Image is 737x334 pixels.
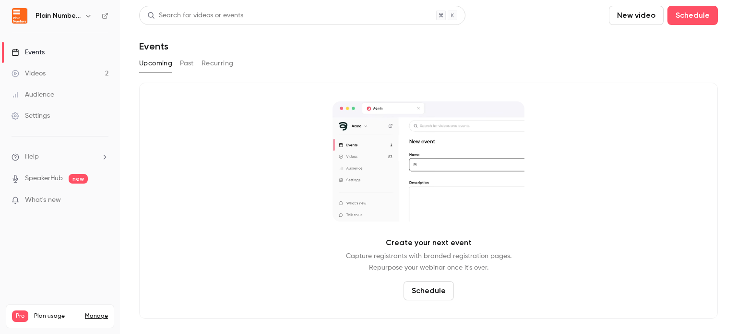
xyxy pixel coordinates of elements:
[667,6,718,25] button: Schedule
[34,312,79,320] span: Plan usage
[202,56,234,71] button: Recurring
[12,8,27,24] img: Plain Numbers
[147,11,243,21] div: Search for videos or events
[12,111,50,121] div: Settings
[97,196,108,205] iframe: Noticeable Trigger
[346,250,511,273] p: Capture registrants with branded registration pages. Repurpose your webinar once it's over.
[25,195,61,205] span: What's new
[69,174,88,184] span: new
[36,11,81,21] h6: Plain Numbers
[404,281,454,300] button: Schedule
[12,90,54,99] div: Audience
[25,152,39,162] span: Help
[12,69,46,78] div: Videos
[139,40,168,52] h1: Events
[609,6,664,25] button: New video
[386,237,472,248] p: Create your next event
[12,48,45,57] div: Events
[12,310,28,322] span: Pro
[139,56,172,71] button: Upcoming
[12,152,108,162] li: help-dropdown-opener
[25,173,63,184] a: SpeakerHub
[85,312,108,320] a: Manage
[180,56,194,71] button: Past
